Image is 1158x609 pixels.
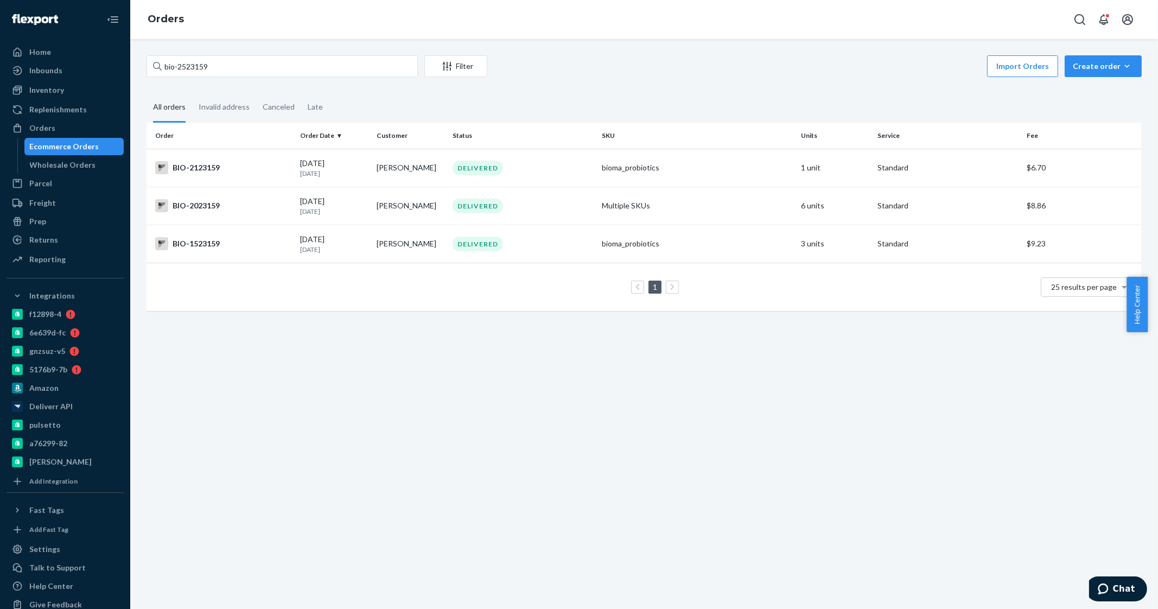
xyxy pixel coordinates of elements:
button: Talk to Support [7,559,124,576]
button: Filter [424,55,487,77]
input: Search orders [147,55,418,77]
div: Home [29,47,51,58]
div: bioma_probiotics [602,238,792,249]
a: 5176b9-7b [7,361,124,378]
div: Add Fast Tag [29,525,68,534]
div: All orders [153,93,186,123]
div: Prep [29,216,46,227]
div: Returns [29,234,58,245]
a: Page 1 is your current page [651,282,659,291]
div: Help Center [29,581,73,592]
td: 1 unit [797,149,873,187]
div: Ecommerce Orders [30,141,99,152]
div: Parcel [29,178,52,189]
p: Standard [877,200,1018,211]
button: Open notifications [1093,9,1115,30]
th: Order [147,123,296,149]
td: [PERSON_NAME] [372,187,449,225]
p: [DATE] [300,169,368,178]
div: gnzsuz-v5 [29,346,65,357]
a: Returns [7,231,124,249]
td: Multiple SKUs [597,187,797,225]
a: Wholesale Orders [24,156,124,174]
div: DELIVERED [453,199,503,213]
div: bioma_probiotics [602,162,792,173]
a: Reporting [7,251,124,268]
a: Ecommerce Orders [24,138,124,155]
td: 6 units [797,187,873,225]
th: SKU [597,123,797,149]
a: Add Fast Tag [7,523,124,536]
div: 5176b9-7b [29,364,67,375]
a: Freight [7,194,124,212]
a: pulsetto [7,416,124,434]
p: Standard [877,238,1018,249]
div: DELIVERED [453,161,503,175]
a: Prep [7,213,124,230]
button: Create order [1065,55,1142,77]
th: Service [873,123,1022,149]
div: [DATE] [300,234,368,254]
th: Fee [1022,123,1142,149]
p: [DATE] [300,207,368,216]
td: [PERSON_NAME] [372,149,449,187]
div: Freight [29,198,56,208]
div: Inventory [29,85,64,96]
div: Add Integration [29,477,78,486]
button: Help Center [1127,277,1148,332]
a: gnzsuz-v5 [7,342,124,360]
a: Settings [7,541,124,558]
div: DELIVERED [453,237,503,251]
div: BIO-2123159 [155,161,291,174]
a: Inbounds [7,62,124,79]
div: f12898-4 [29,309,61,320]
a: Help Center [7,578,124,595]
td: $9.23 [1022,225,1142,263]
div: a76299-82 [29,438,67,449]
div: Invalid address [199,93,250,121]
div: [PERSON_NAME] [29,456,92,467]
div: Wholesale Orders [30,160,96,170]
div: Create order [1073,61,1134,72]
a: Add Integration [7,475,124,488]
div: Canceled [263,93,295,121]
div: [DATE] [300,158,368,178]
div: Integrations [29,290,75,301]
div: Settings [29,544,60,555]
p: Standard [877,162,1018,173]
a: Replenishments [7,101,124,118]
div: Inbounds [29,65,62,76]
div: BIO-2023159 [155,199,291,212]
div: Talk to Support [29,562,86,573]
a: Inventory [7,81,124,99]
div: Orders [29,123,55,134]
button: Integrations [7,287,124,304]
th: Units [797,123,873,149]
td: $6.70 [1022,149,1142,187]
th: Order Date [296,123,372,149]
a: Deliverr API [7,398,124,415]
ol: breadcrumbs [139,4,193,35]
a: 6e639d-fc [7,324,124,341]
th: Status [448,123,597,149]
a: a76299-82 [7,435,124,452]
a: Amazon [7,379,124,397]
div: Filter [425,61,487,72]
div: Customer [377,131,444,140]
img: Flexport logo [12,14,58,25]
div: Late [308,93,323,121]
button: Fast Tags [7,502,124,519]
div: Deliverr API [29,401,73,412]
button: Open Search Box [1069,9,1091,30]
div: Fast Tags [29,505,64,516]
div: Reporting [29,254,66,265]
td: $8.86 [1022,187,1142,225]
button: Import Orders [987,55,1058,77]
button: Close Navigation [102,9,124,30]
div: BIO-1523159 [155,237,291,250]
div: pulsetto [29,420,61,430]
td: 3 units [797,225,873,263]
a: Orders [148,13,184,25]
